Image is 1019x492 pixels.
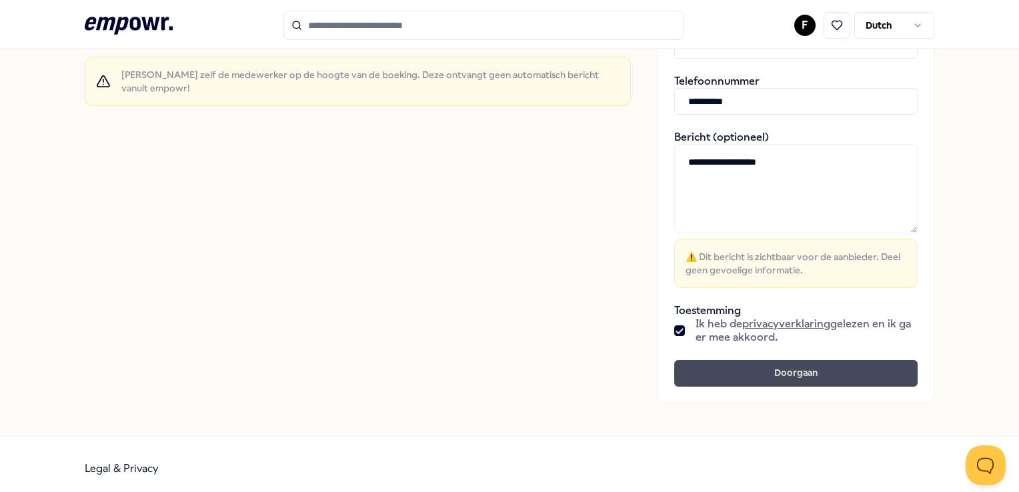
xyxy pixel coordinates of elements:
[794,15,816,36] button: F
[966,445,1006,485] iframe: Help Scout Beacon - Open
[674,75,918,115] div: Telefoonnummer
[674,360,918,387] button: Doorgaan
[674,304,918,344] div: Toestemming
[674,131,918,288] div: Bericht (optioneel)
[85,462,159,475] a: Legal & Privacy
[742,317,830,330] a: privacyverklaring
[686,250,906,277] span: ⚠️ Dit bericht is zichtbaar voor de aanbieder. Deel geen gevoelige informatie.
[696,317,918,344] span: Ik heb de gelezen en ik ga er mee akkoord.
[121,68,620,95] span: [PERSON_NAME] zelf de medewerker op de hoogte van de boeking. Deze ontvangt geen automatisch beri...
[283,11,684,40] input: Search for products, categories or subcategories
